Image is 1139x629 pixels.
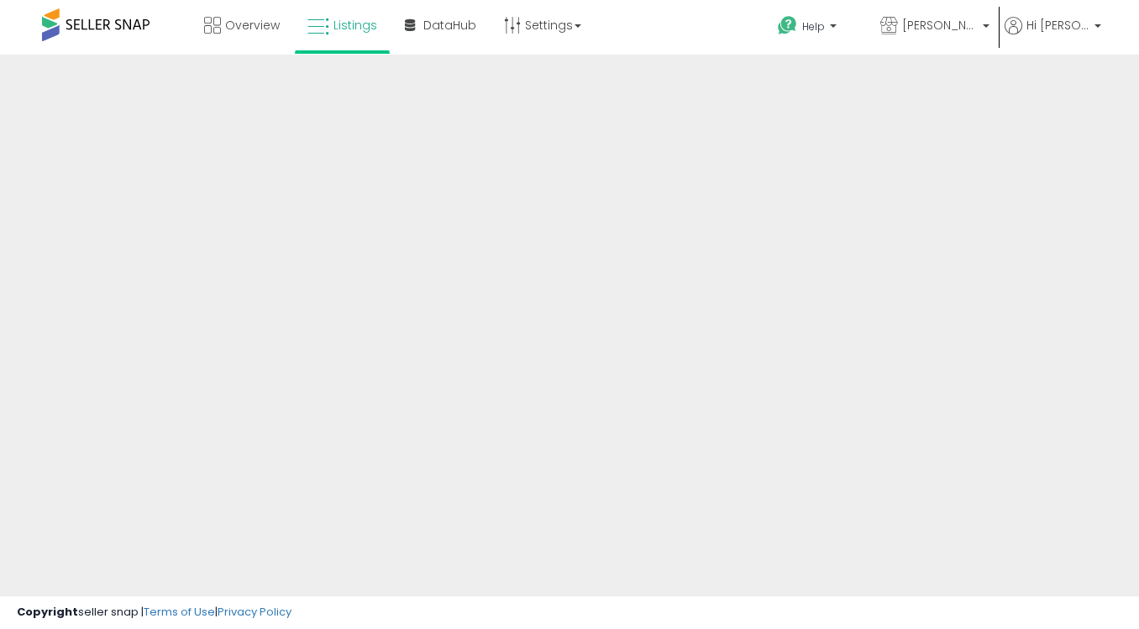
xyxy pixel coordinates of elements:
span: Hi [PERSON_NAME] [1026,17,1089,34]
span: Overview [225,17,280,34]
i: Get Help [777,15,798,36]
div: seller snap | | [17,605,291,621]
span: Help [802,19,825,34]
strong: Copyright [17,604,78,620]
span: Listings [333,17,377,34]
a: Terms of Use [144,604,215,620]
span: [PERSON_NAME] Products [902,17,978,34]
a: Help [764,3,865,55]
a: Hi [PERSON_NAME] [1005,17,1101,55]
a: Privacy Policy [218,604,291,620]
span: DataHub [423,17,476,34]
